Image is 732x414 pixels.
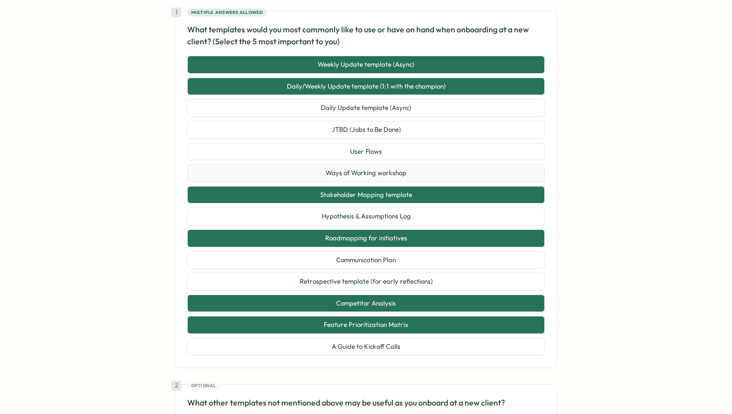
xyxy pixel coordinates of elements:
[187,251,545,269] button: Communication Plan
[171,7,181,17] div: 1
[187,99,545,117] button: Daily Update template (Async)
[171,381,181,391] div: 2
[187,143,545,161] button: User Flows
[187,78,545,96] button: Daily/Weekly Update template (1:1 with the champion)
[187,316,545,334] button: Feature Prioritization Matrix
[191,382,216,389] span: Optional
[187,207,545,225] button: Hypothesis & Assumptions Log
[187,186,545,204] button: Stakeholder Mapping template
[187,164,545,182] button: Ways of Working workshop
[191,9,263,16] span: Multiple answers allowed
[187,338,545,356] button: A Guide to Kickoff Calls
[187,295,545,312] button: Competitor Analysis
[187,397,545,409] p: What other templates not mentioned above may be useful as you onboard at a new client?
[187,121,545,139] button: JTBD (Jobs to Be Done)
[187,23,545,48] p: What templates would you most commonly like to use or have on hand when onboarding at a new clien...
[187,273,545,291] button: Retrospective template (for early reflections)
[187,56,545,74] button: Weekly Update template (Async)
[187,229,545,247] button: Roadmapping for initiatives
